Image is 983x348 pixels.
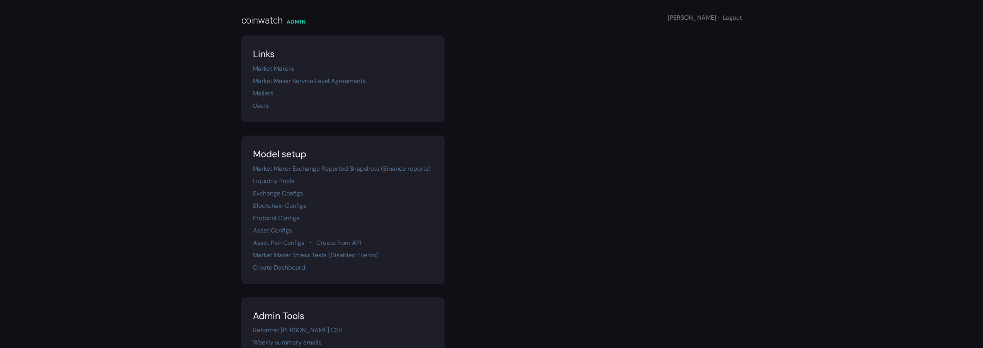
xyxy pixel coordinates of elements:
a: Market Maker Stress Tests (Disabled Events) [253,251,379,259]
div: coinwatch [241,14,283,27]
a: Exchange Configs [253,189,303,197]
a: Weekly summary emails [253,338,322,346]
a: Blockchain Configs [253,202,306,210]
div: Model setup [253,147,433,161]
a: Users [253,102,269,110]
a: Market Maker Exchange Reported Snapshots (Binance reports) [253,165,431,173]
a: Mailers [253,89,273,97]
a: Asset Pair Configs [253,239,304,247]
span: · [718,14,719,22]
a: Market Makers [253,65,294,73]
a: Market Maker Service Level Agreements [253,77,366,85]
a: Create from API [316,239,361,247]
div: Admin Tools [253,309,433,323]
a: Protocol Configs [253,214,299,222]
a: Create Dashboard [253,263,305,272]
div: Links [253,47,433,61]
div: ADMIN [287,18,306,26]
a: Logout [723,14,742,22]
a: Reformat [PERSON_NAME] CSV [253,326,343,334]
a: Asset Configs [253,226,292,234]
a: Liquidity Pools [253,177,294,185]
span: · [310,239,311,247]
div: [PERSON_NAME] [668,13,742,22]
